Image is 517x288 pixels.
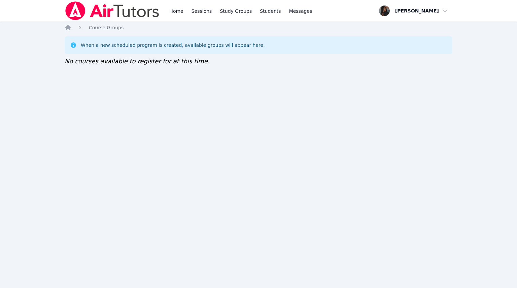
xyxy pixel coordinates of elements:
img: Air Tutors [65,1,160,20]
span: No courses available to register for at this time. [65,58,210,65]
nav: Breadcrumb [65,24,452,31]
a: Course Groups [89,24,124,31]
span: Course Groups [89,25,124,30]
span: Messages [289,8,312,14]
div: When a new scheduled program is created, available groups will appear here. [81,42,265,49]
